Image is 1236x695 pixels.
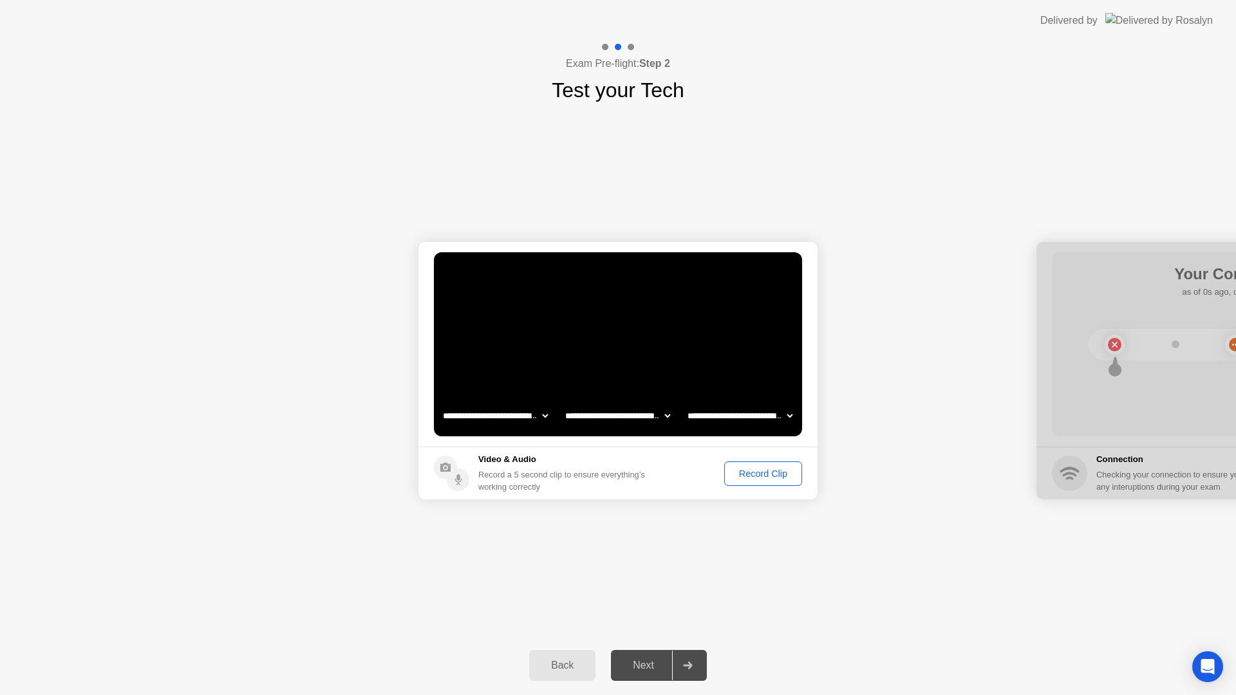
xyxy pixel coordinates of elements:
b: Step 2 [639,58,670,69]
div: Back [533,660,592,671]
select: Available cameras [440,403,550,429]
div: Next [615,660,672,671]
h5: Video & Audio [478,453,650,466]
button: Record Clip [724,461,802,486]
button: Back [529,650,595,681]
button: Next [611,650,707,681]
div: Record Clip [729,468,798,479]
div: Record a 5 second clip to ensure everything’s working correctly [478,468,650,493]
select: Available speakers [563,403,673,429]
div: Open Intercom Messenger [1192,651,1223,682]
div: Delivered by [1040,13,1098,28]
h1: Test your Tech [552,75,684,106]
img: Delivered by Rosalyn [1105,13,1213,28]
select: Available microphones [685,403,795,429]
h4: Exam Pre-flight: [566,56,670,71]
